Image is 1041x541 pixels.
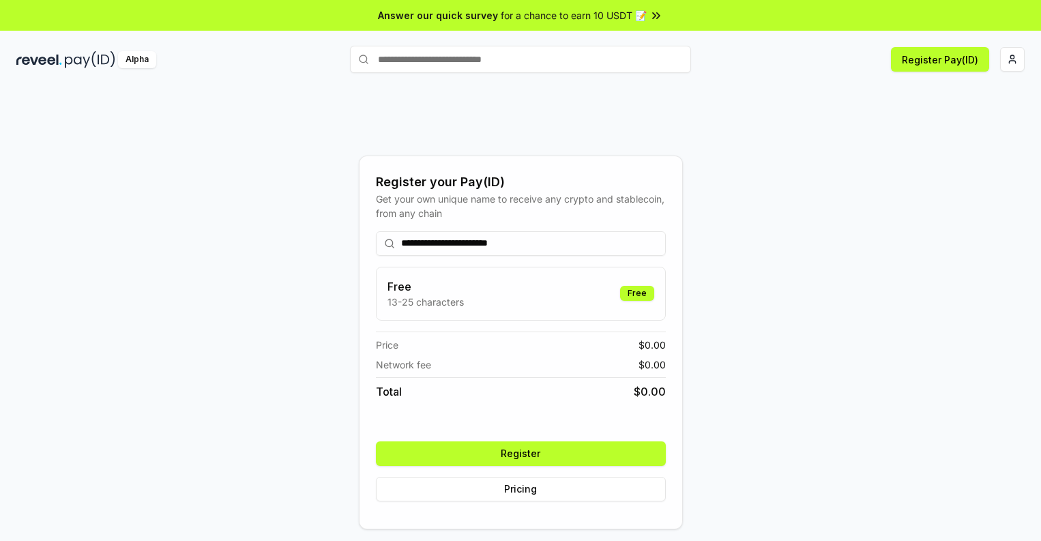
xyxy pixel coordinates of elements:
[376,383,402,400] span: Total
[378,8,498,23] span: Answer our quick survey
[387,278,464,295] h3: Free
[118,51,156,68] div: Alpha
[376,338,398,352] span: Price
[376,477,666,501] button: Pricing
[376,173,666,192] div: Register your Pay(ID)
[65,51,115,68] img: pay_id
[891,47,989,72] button: Register Pay(ID)
[639,338,666,352] span: $ 0.00
[501,8,647,23] span: for a chance to earn 10 USDT 📝
[376,357,431,372] span: Network fee
[387,295,464,309] p: 13-25 characters
[634,383,666,400] span: $ 0.00
[16,51,62,68] img: reveel_dark
[639,357,666,372] span: $ 0.00
[376,441,666,466] button: Register
[376,192,666,220] div: Get your own unique name to receive any crypto and stablecoin, from any chain
[620,286,654,301] div: Free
